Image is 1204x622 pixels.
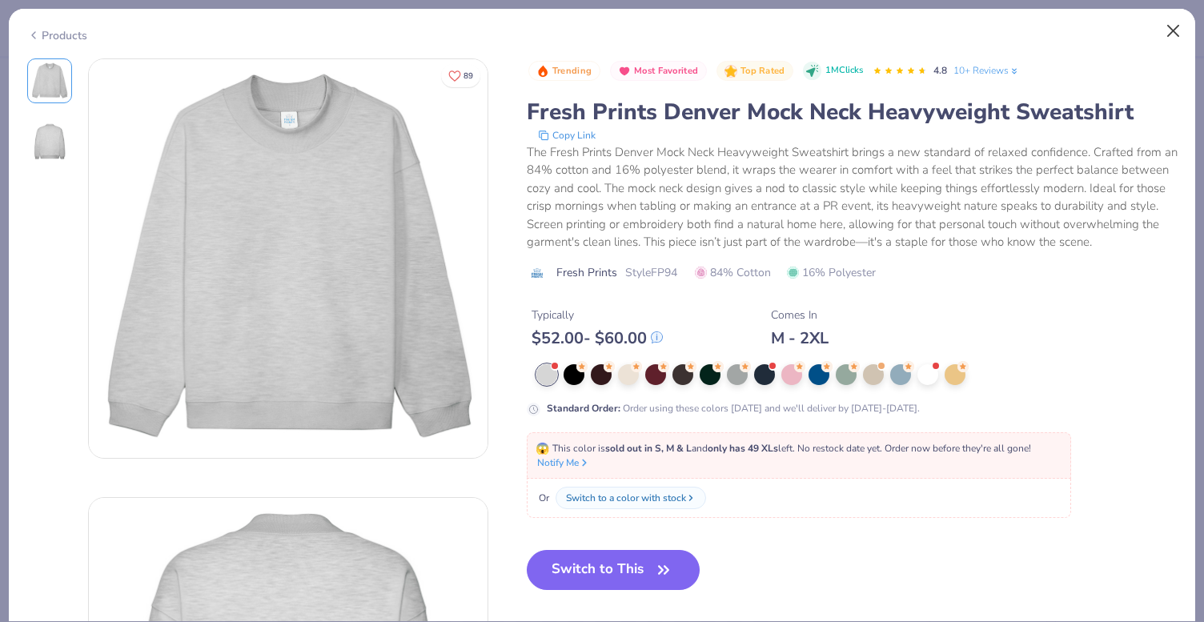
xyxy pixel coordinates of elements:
img: Front [89,59,488,458]
img: Top Rated sort [724,65,737,78]
button: Close [1158,16,1189,46]
img: brand logo [527,267,548,279]
img: Front [30,62,69,100]
button: Switch to This [527,550,700,590]
strong: only has 49 XLs [708,442,778,455]
div: Typically [532,307,663,323]
a: 10+ Reviews [953,63,1020,78]
button: Like [441,64,480,87]
img: Back [30,122,69,161]
div: Fresh Prints Denver Mock Neck Heavyweight Sweatshirt [527,97,1178,127]
div: 4.8 Stars [873,58,927,84]
div: M - 2XL [771,328,829,348]
div: Order using these colors [DATE] and we'll deliver by [DATE]-[DATE]. [547,401,920,415]
span: 16% Polyester [787,264,876,281]
strong: sold out in S, M & L [605,442,692,455]
div: The Fresh Prints Denver Mock Neck Heavyweight Sweatshirt brings a new standard of relaxed confide... [527,143,1178,251]
button: copy to clipboard [533,127,600,143]
div: Switch to a color with stock [566,491,686,505]
button: Switch to a color with stock [556,487,706,509]
img: Trending sort [536,65,549,78]
span: Style FP94 [625,264,677,281]
button: Notify Me [537,455,590,470]
span: 4.8 [933,64,947,77]
div: Comes In [771,307,829,323]
span: Most Favorited [634,66,698,75]
button: Badge Button [716,61,793,82]
img: Most Favorited sort [618,65,631,78]
span: 😱 [536,441,549,456]
strong: Standard Order : [547,402,620,415]
button: Badge Button [610,61,707,82]
span: Or [536,491,549,505]
span: This color is and left. No restock date yet. Order now before they're all gone! [536,442,1031,455]
div: $ 52.00 - $ 60.00 [532,328,663,348]
div: Products [27,27,87,44]
span: 89 [464,72,473,80]
span: 1M Clicks [825,64,863,78]
span: Trending [552,66,592,75]
span: Fresh Prints [556,264,617,281]
span: Top Rated [740,66,785,75]
button: Badge Button [528,61,600,82]
span: 84% Cotton [695,264,771,281]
